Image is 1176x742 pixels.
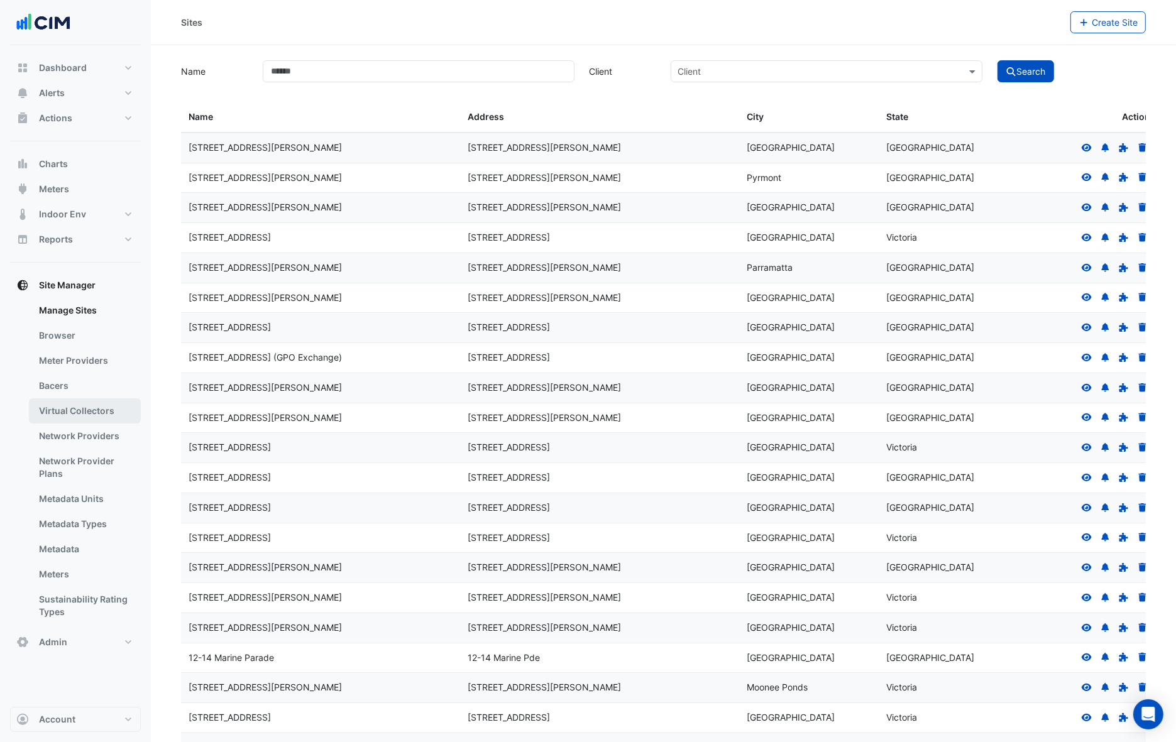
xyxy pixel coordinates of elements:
a: Network Provider Plans [29,449,141,486]
div: [STREET_ADDRESS][PERSON_NAME] [468,680,732,695]
a: Meters [29,562,141,587]
div: [STREET_ADDRESS][PERSON_NAME] [189,261,453,275]
button: Actions [10,106,141,131]
a: Meter Providers [29,348,141,373]
span: Admin [39,636,67,648]
a: Delete Site [1137,652,1148,663]
span: Address [468,111,504,122]
div: Open Intercom Messenger [1133,699,1163,729]
a: Delete Site [1137,382,1148,393]
div: [STREET_ADDRESS] [468,711,732,725]
div: [STREET_ADDRESS][PERSON_NAME] [189,591,453,605]
div: Victoria [886,531,1011,545]
a: Delete Site [1137,592,1148,603]
app-icon: Charts [16,158,29,170]
img: Company Logo [15,10,72,35]
div: [GEOGRAPHIC_DATA] [747,591,871,605]
div: [GEOGRAPHIC_DATA] [747,651,871,665]
a: Delete Site [1137,292,1148,303]
div: [GEOGRAPHIC_DATA] [747,231,871,245]
a: Delete Site [1137,622,1148,633]
div: Site Manager [10,298,141,630]
app-icon: Admin [16,636,29,648]
app-icon: Site Manager [16,279,29,292]
a: Delete Site [1137,322,1148,332]
div: [STREET_ADDRESS][PERSON_NAME] [189,291,453,305]
a: Delete Site [1137,352,1148,363]
div: [GEOGRAPHIC_DATA] [747,711,871,725]
div: [STREET_ADDRESS] [468,471,732,485]
div: [STREET_ADDRESS] [468,440,732,455]
div: [STREET_ADDRESS] [189,531,453,545]
span: Indoor Env [39,208,86,221]
div: [GEOGRAPHIC_DATA] [886,560,1011,575]
div: [STREET_ADDRESS][PERSON_NAME] [189,621,453,635]
span: Name [189,111,213,122]
div: [STREET_ADDRESS] [189,501,453,515]
a: Metadata Types [29,511,141,537]
div: [STREET_ADDRESS][PERSON_NAME] [468,141,732,155]
div: [GEOGRAPHIC_DATA] [747,440,871,455]
div: [STREET_ADDRESS][PERSON_NAME] [189,381,453,395]
div: [GEOGRAPHIC_DATA] [747,351,871,365]
div: [GEOGRAPHIC_DATA] [886,141,1011,155]
a: Delete Site [1137,502,1148,513]
div: [STREET_ADDRESS][PERSON_NAME] [468,560,732,575]
button: Alerts [10,80,141,106]
span: Reports [39,233,73,246]
div: [STREET_ADDRESS][PERSON_NAME] [468,621,732,635]
div: [STREET_ADDRESS] [468,231,732,245]
div: [STREET_ADDRESS][PERSON_NAME] [468,411,732,425]
button: Indoor Env [10,202,141,227]
a: Bacers [29,373,141,398]
app-icon: Alerts [16,87,29,99]
div: [GEOGRAPHIC_DATA] [747,501,871,515]
button: Search [997,60,1054,82]
div: [STREET_ADDRESS] [468,501,732,515]
div: [STREET_ADDRESS] (GPO Exchange) [189,351,453,365]
div: [GEOGRAPHIC_DATA] [886,381,1011,395]
div: [STREET_ADDRESS][PERSON_NAME] [189,141,453,155]
div: [GEOGRAPHIC_DATA] [886,351,1011,365]
span: Meters [39,183,69,195]
div: [STREET_ADDRESS][PERSON_NAME] [468,200,732,215]
div: [STREET_ADDRESS] [189,320,453,335]
div: [STREET_ADDRESS][PERSON_NAME] [468,291,732,305]
div: [STREET_ADDRESS][PERSON_NAME] [468,261,732,275]
span: Site Manager [39,279,96,292]
span: Actions [39,112,72,124]
div: Sites [181,16,202,29]
div: [STREET_ADDRESS][PERSON_NAME] [189,200,453,215]
a: Virtual Collectors [29,398,141,423]
a: Delete Site [1137,682,1148,692]
button: Reports [10,227,141,252]
div: [STREET_ADDRESS] [189,231,453,245]
div: [GEOGRAPHIC_DATA] [747,471,871,485]
app-icon: Reports [16,233,29,246]
div: [STREET_ADDRESS][PERSON_NAME] [468,591,732,605]
a: Sustainability Rating Types [29,587,141,625]
div: [GEOGRAPHIC_DATA] [747,381,871,395]
div: [GEOGRAPHIC_DATA] [886,171,1011,185]
button: Admin [10,630,141,655]
button: Meters [10,177,141,202]
div: 12-14 Marine Parade [189,651,453,665]
a: Delete Site [1137,442,1148,452]
a: Manage Sites [29,298,141,323]
div: Parramatta [747,261,871,275]
button: Create Site [1070,11,1146,33]
div: [GEOGRAPHIC_DATA] [886,320,1011,335]
div: [STREET_ADDRESS] [189,440,453,455]
div: [STREET_ADDRESS][PERSON_NAME] [468,171,732,185]
div: [STREET_ADDRESS] [468,320,732,335]
a: Metadata Units [29,486,141,511]
div: [GEOGRAPHIC_DATA] [886,471,1011,485]
span: Create Site [1092,17,1138,28]
div: Victoria [886,711,1011,725]
a: Metadata [29,537,141,562]
a: Browser [29,323,141,348]
a: Delete Site [1137,232,1148,243]
span: Charts [39,158,68,170]
div: [GEOGRAPHIC_DATA] [886,411,1011,425]
div: [STREET_ADDRESS][PERSON_NAME] [189,560,453,575]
